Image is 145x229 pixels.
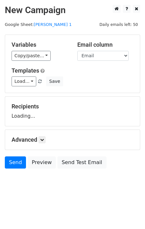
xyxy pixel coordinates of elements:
[57,156,106,169] a: Send Test Email
[5,156,26,169] a: Send
[34,22,72,27] a: [PERSON_NAME] 1
[46,76,63,86] button: Save
[12,51,51,61] a: Copy/paste...
[12,136,133,143] h5: Advanced
[28,156,56,169] a: Preview
[12,103,133,110] h5: Recipients
[77,41,133,48] h5: Email column
[12,67,39,74] a: Templates
[5,5,140,16] h2: New Campaign
[12,103,133,120] div: Loading...
[12,76,36,86] a: Load...
[97,21,140,28] span: Daily emails left: 50
[97,22,140,27] a: Daily emails left: 50
[12,41,68,48] h5: Variables
[5,22,72,27] small: Google Sheet:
